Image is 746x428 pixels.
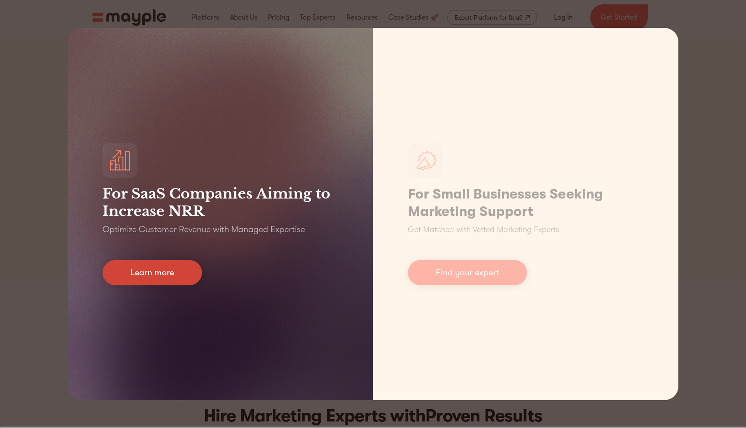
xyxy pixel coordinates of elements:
[103,185,338,220] h3: For SaaS Companies Aiming to Increase NRR
[408,185,643,220] h1: For Small Businesses Seeking Marketing Support
[408,224,559,236] p: Get Matched with Vetted Marketing Experts
[408,260,527,285] a: Find your expert
[103,260,202,285] a: Learn more
[103,223,305,236] p: Optimize Customer Revenue with Managed Expertise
